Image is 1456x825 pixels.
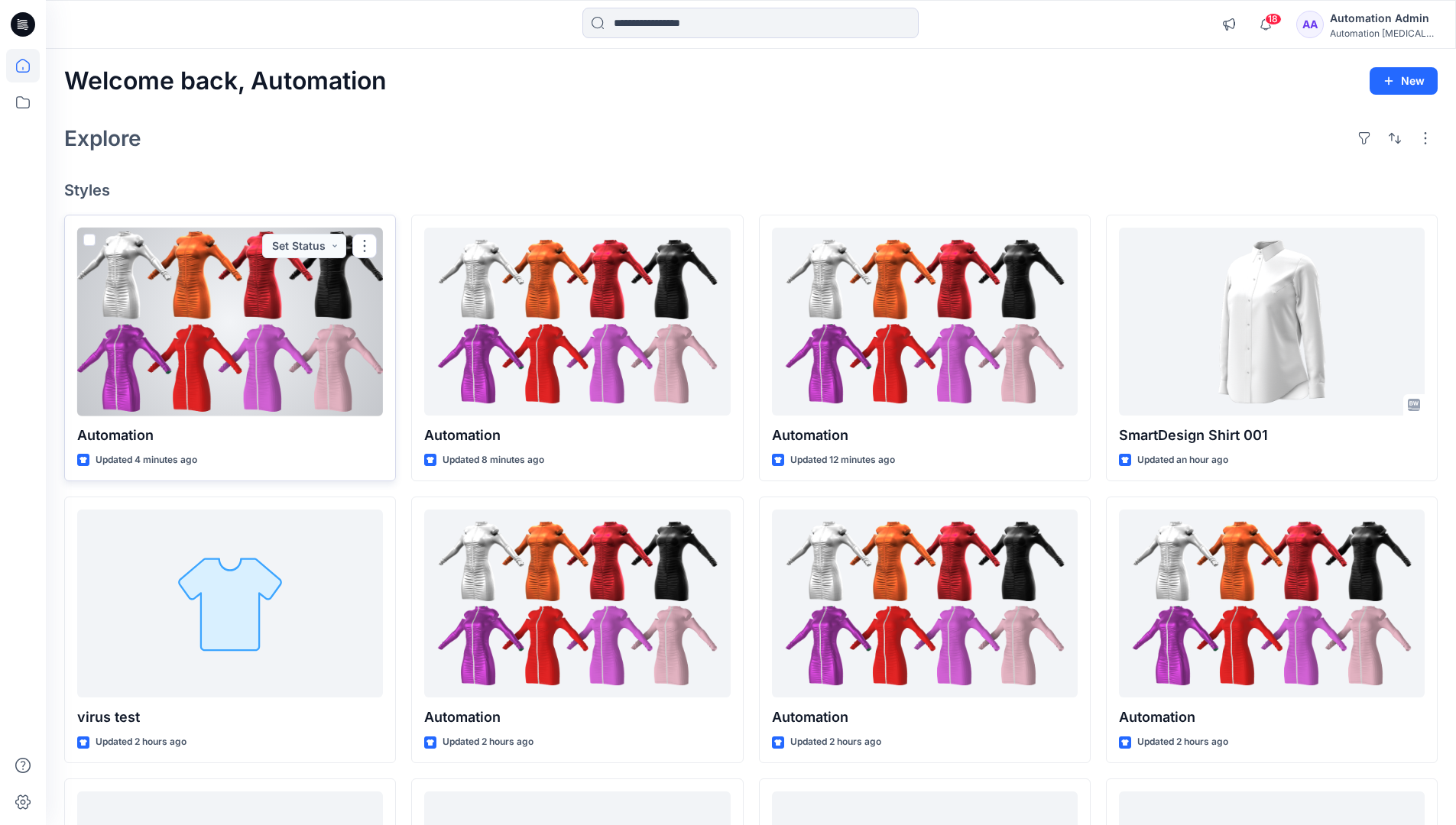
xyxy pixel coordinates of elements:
[772,228,1078,416] a: Automation
[96,452,197,468] p: Updated 4 minutes ago
[77,425,383,446] p: Automation
[1119,228,1425,416] a: SmartDesign Shirt 001
[1119,707,1425,728] p: Automation
[772,425,1078,446] p: Automation
[64,126,141,150] h2: Explore
[64,181,1438,199] h4: Styles
[772,510,1078,698] a: Automation
[790,452,895,468] p: Updated 12 minutes ago
[1330,9,1437,27] div: Automation Admin
[1137,734,1228,750] p: Updated 2 hours ago
[77,228,383,416] a: Automation
[424,510,730,698] a: Automation
[443,734,533,750] p: Updated 2 hours ago
[424,707,730,728] p: Automation
[424,228,730,416] a: Automation
[77,707,383,728] p: virus test
[1330,27,1437,39] div: Automation [MEDICAL_DATA]...
[443,452,544,468] p: Updated 8 minutes ago
[1265,13,1282,25] span: 18
[1296,11,1324,38] div: AA
[64,67,387,95] h2: Welcome back, Automation
[772,707,1078,728] p: Automation
[424,425,730,446] p: Automation
[77,510,383,698] a: virus test
[1137,452,1228,468] p: Updated an hour ago
[790,734,881,750] p: Updated 2 hours ago
[1119,510,1425,698] a: Automation
[1119,425,1425,446] p: SmartDesign Shirt 001
[96,734,186,750] p: Updated 2 hours ago
[1370,67,1438,95] button: New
